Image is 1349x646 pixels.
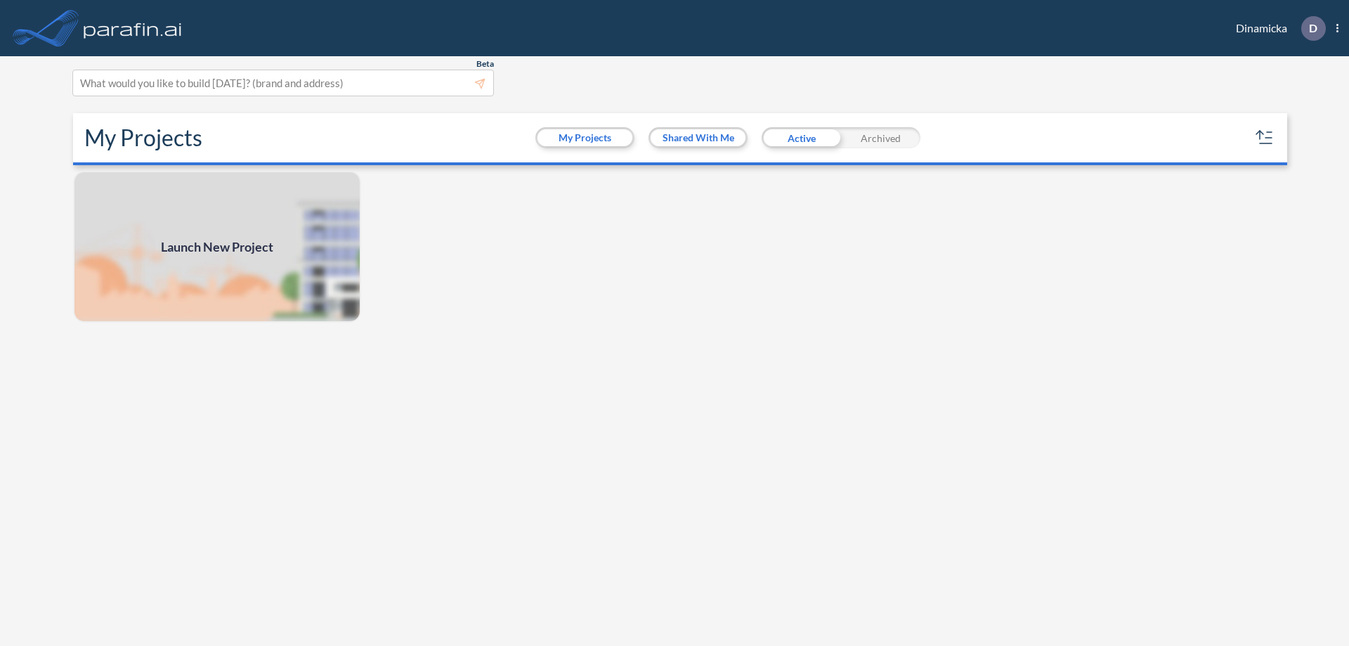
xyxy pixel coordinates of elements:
[841,127,920,148] div: Archived
[651,129,745,146] button: Shared With Me
[1253,127,1276,149] button: sort
[1215,16,1338,41] div: Dinamicka
[476,58,494,70] span: Beta
[762,127,841,148] div: Active
[73,171,361,323] a: Launch New Project
[1309,22,1317,34] p: D
[537,129,632,146] button: My Projects
[84,124,202,151] h2: My Projects
[81,14,185,42] img: logo
[161,238,273,257] span: Launch New Project
[73,171,361,323] img: add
